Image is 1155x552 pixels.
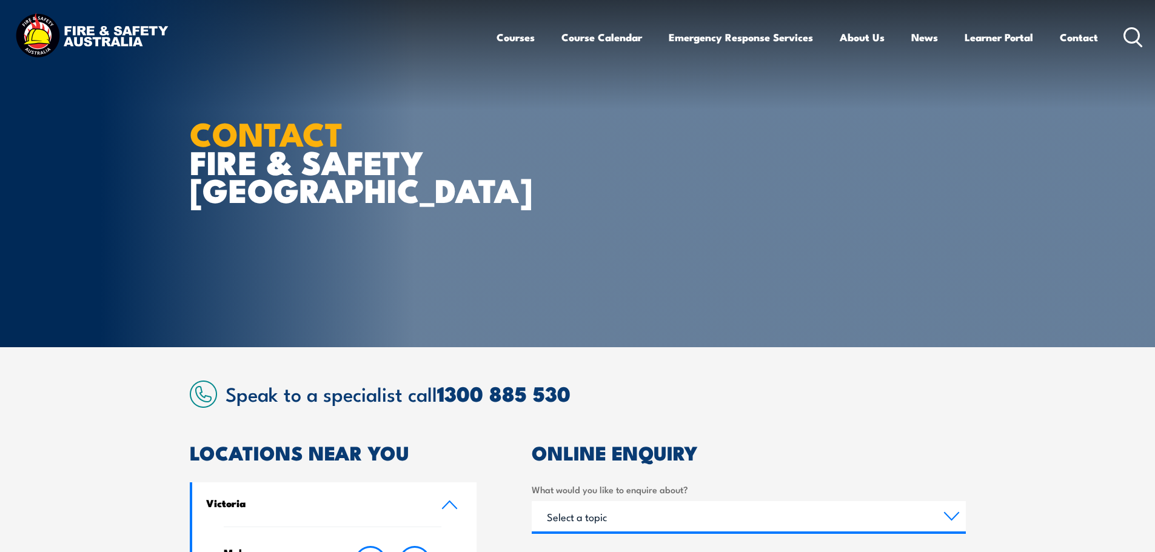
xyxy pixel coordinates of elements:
h1: FIRE & SAFETY [GEOGRAPHIC_DATA] [190,119,489,204]
a: Learner Portal [965,21,1033,53]
h2: LOCATIONS NEAR YOU [190,444,477,461]
a: Course Calendar [561,21,642,53]
h2: ONLINE ENQUIRY [532,444,966,461]
a: About Us [840,21,885,53]
h4: Victoria [206,496,423,510]
a: 1300 885 530 [437,377,571,409]
label: What would you like to enquire about? [532,482,966,496]
a: News [911,21,938,53]
a: Courses [497,21,535,53]
a: Victoria [192,482,477,527]
a: Contact [1060,21,1098,53]
h2: Speak to a specialist call [226,382,966,404]
strong: CONTACT [190,107,343,158]
a: Emergency Response Services [669,21,813,53]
